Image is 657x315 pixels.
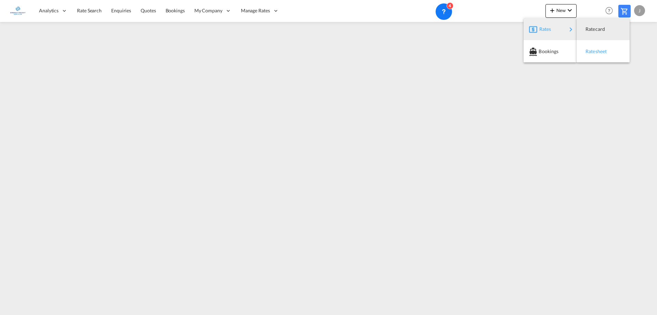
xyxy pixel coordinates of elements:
span: Ratesheet [585,45,593,58]
span: Ratecard [585,22,593,36]
md-icon: icon-chevron-right [567,25,575,34]
div: Ratesheet [582,43,624,60]
span: Bookings [539,45,546,58]
div: Ratecard [582,21,624,38]
button: Bookings [524,40,577,62]
div: Bookings [529,43,571,60]
span: Rates [539,22,547,36]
